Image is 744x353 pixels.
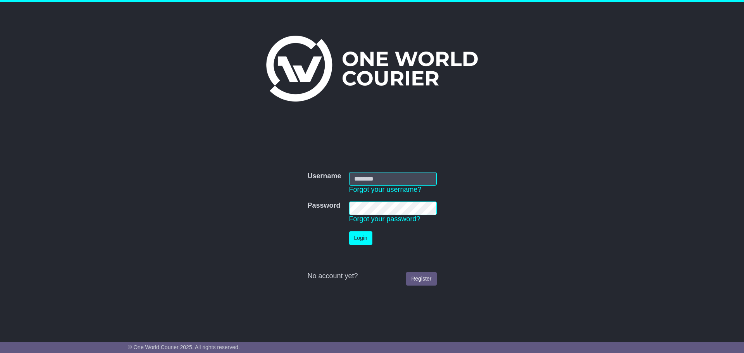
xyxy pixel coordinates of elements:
label: Username [307,172,341,181]
button: Login [349,231,372,245]
div: No account yet? [307,272,436,281]
img: One World [266,36,478,102]
a: Forgot your username? [349,186,422,193]
a: Forgot your password? [349,215,420,223]
span: © One World Courier 2025. All rights reserved. [128,344,240,350]
a: Register [406,272,436,286]
label: Password [307,201,340,210]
